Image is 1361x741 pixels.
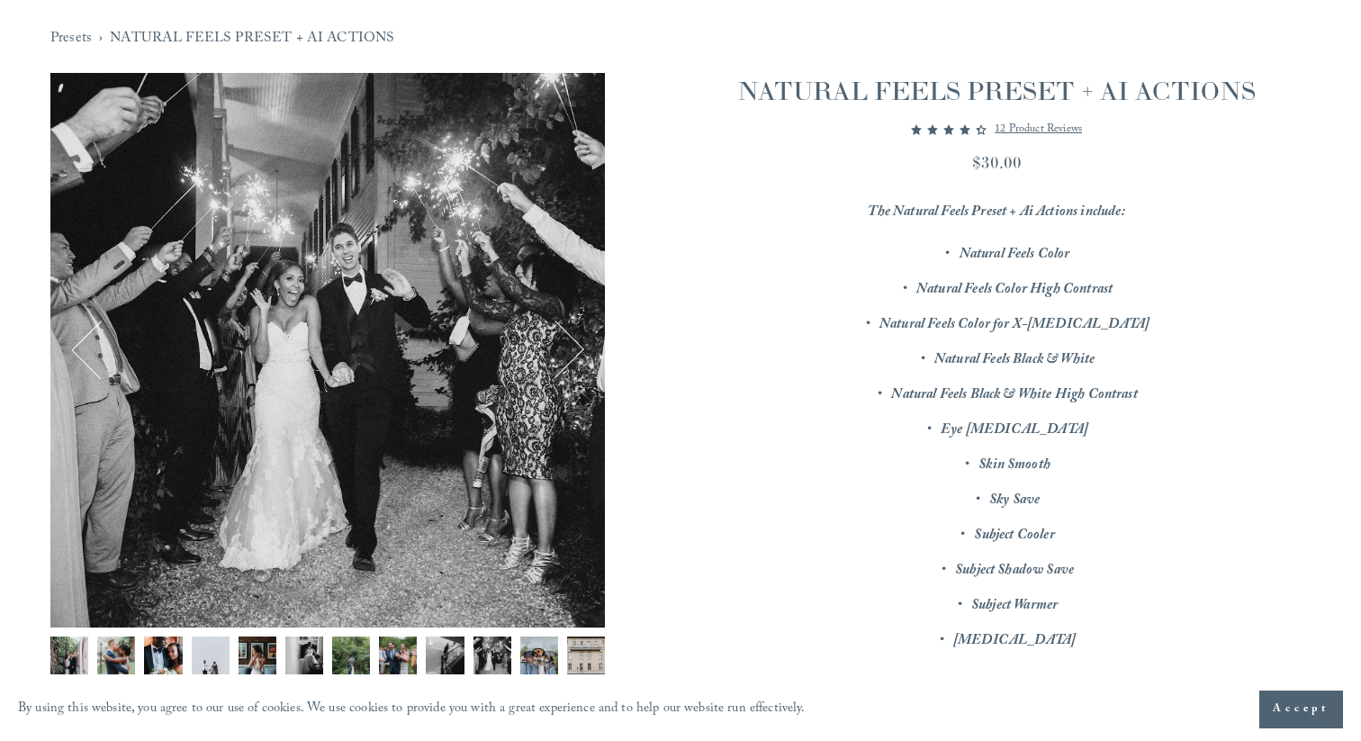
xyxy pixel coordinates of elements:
[379,637,417,684] button: Image 8 of 12
[960,243,1070,267] em: Natural Feels Color
[18,697,806,723] p: By using this website, you agree to our use of cookies. We use cookies to provide you with a grea...
[285,637,323,684] button: Image 6 of 12
[99,25,103,53] span: ›
[953,629,1076,654] em: [MEDICAL_DATA]
[192,637,230,684] button: Image 4 of 12
[526,321,584,379] button: Next
[239,637,276,674] img: FUJ14832.jpg (Copy)
[50,637,605,684] div: Gallery thumbnails
[971,594,1058,619] em: Subject Warmer
[682,73,1311,109] h1: NATURAL FEELS PRESET + AI ACTIONS
[144,637,182,684] button: Image 3 of 12
[955,559,1074,583] em: Subject Shadow Save
[473,637,511,674] img: FUJ15149.jpg (Copy)
[50,25,92,53] a: Presets
[995,119,1082,140] a: 12 product reviews
[1259,691,1343,728] button: Accept
[891,384,1137,408] em: Natural Feels Black & White High Contrast
[682,150,1311,175] div: $30.00
[567,637,605,674] img: DSCF7340.jpg (Copy)
[192,637,230,674] img: FUJ18856 copy.jpg (Copy)
[520,637,558,674] img: DSCF8358.jpg (Copy)
[879,313,1149,338] em: Natural Feels Color for X-[MEDICAL_DATA]
[50,73,605,628] img: FUJ15149.jpg (Copy)
[916,278,1113,303] em: Natural Feels Color High Contrast
[473,637,511,684] button: Image 10 of 12
[50,637,88,684] button: Image 1 of 12
[144,637,182,674] img: DSCF8972.jpg (Copy)
[239,637,276,684] button: Image 5 of 12
[989,489,1040,513] em: Sky Save
[868,201,1124,225] em: The Natural Feels Preset + Ai Actions include:
[426,637,464,684] button: Image 9 of 12
[71,321,130,379] button: Previous
[978,454,1050,478] em: Skin Smooth
[50,637,88,674] img: DSCF9013.jpg (Copy)
[1273,700,1329,718] span: Accept
[110,25,394,53] a: NATURAL FEELS PRESET + AI ACTIONS
[332,637,370,684] button: Image 7 of 12
[934,348,1095,373] em: Natural Feels Black & White
[97,637,135,684] button: Image 2 of 12
[520,637,558,684] button: Image 11 of 12
[974,524,1054,548] em: Subject Cooler
[285,637,323,674] img: DSCF9372.jpg (Copy)
[567,637,605,684] button: Image 12 of 12
[941,419,1088,443] em: Eye [MEDICAL_DATA]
